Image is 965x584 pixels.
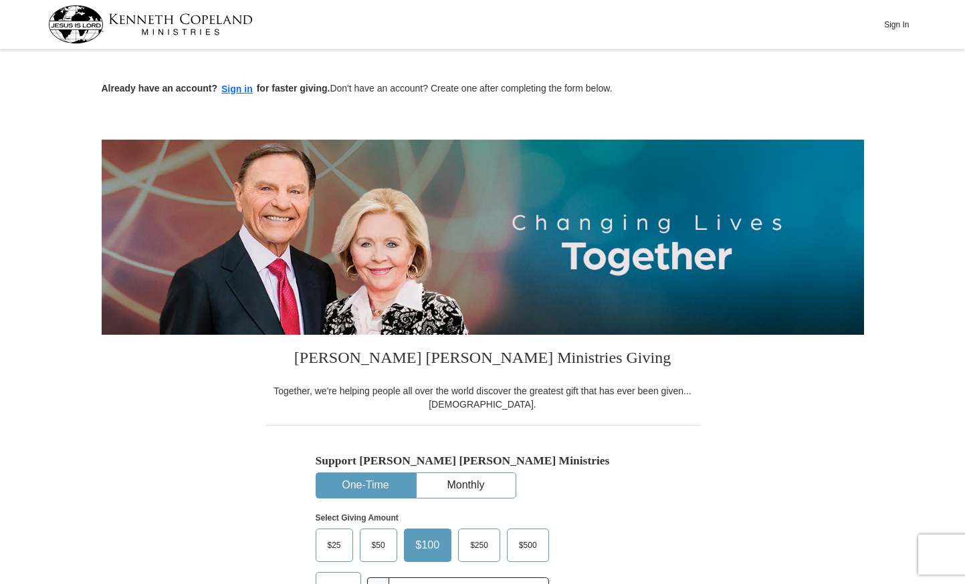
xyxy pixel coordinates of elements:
[265,335,700,384] h3: [PERSON_NAME] [PERSON_NAME] Ministries Giving
[463,535,495,555] span: $250
[365,535,392,555] span: $50
[316,454,650,468] h5: Support [PERSON_NAME] [PERSON_NAME] Ministries
[265,384,700,411] div: Together, we're helping people all over the world discover the greatest gift that has ever been g...
[217,82,257,97] button: Sign in
[409,535,447,555] span: $100
[102,83,330,94] strong: Already have an account? for faster giving.
[512,535,544,555] span: $500
[48,5,253,43] img: kcm-header-logo.svg
[102,82,864,97] p: Don't have an account? Create one after completing the form below.
[877,14,917,35] button: Sign In
[417,473,516,498] button: Monthly
[316,513,399,523] strong: Select Giving Amount
[321,535,348,555] span: $25
[316,473,415,498] button: One-Time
